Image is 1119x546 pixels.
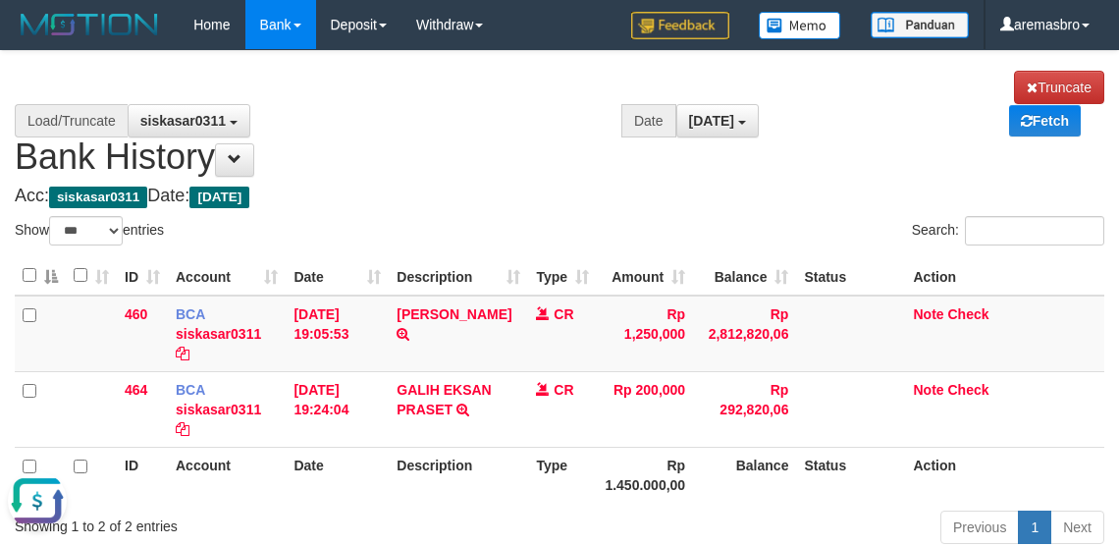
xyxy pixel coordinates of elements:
th: ID [117,447,168,503]
a: Copy siskasar0311 to clipboard [176,346,189,361]
th: Balance: activate to sort column ascending [693,256,796,296]
th: Description [389,447,528,503]
a: 1 [1018,511,1051,544]
td: Rp 1,250,000 [597,296,693,372]
div: Showing 1 to 2 of 2 entries [15,509,452,536]
span: siskasar0311 [140,113,226,129]
th: Account [168,447,286,503]
img: MOTION_logo.png [15,10,164,39]
a: Copy siskasar0311 to clipboard [176,421,189,437]
div: Date [621,104,676,137]
button: siskasar0311 [128,104,250,137]
th: Action [905,256,1104,296]
span: [DATE] [189,187,249,208]
th: Date: activate to sort column ascending [286,256,389,296]
button: Open LiveChat chat widget [8,8,67,67]
th: Balance [693,447,796,503]
button: [DATE] [676,104,759,137]
th: : activate to sort column ascending [66,256,117,296]
a: Note [913,306,943,322]
span: [DATE] [689,113,734,129]
th: Status [796,256,905,296]
a: Check [948,306,989,322]
div: Load/Truncate [15,104,128,137]
th: Account: activate to sort column ascending [168,256,286,296]
span: BCA [176,382,205,398]
a: Previous [940,511,1019,544]
a: Note [913,382,943,398]
a: Check [948,382,989,398]
td: [DATE] 19:24:04 [286,371,389,447]
a: GALIH EKSAN PRASET [397,382,491,417]
td: Rp 2,812,820,06 [693,296,796,372]
input: Search: [965,216,1104,246]
span: 460 [125,306,147,322]
span: BCA [176,306,205,322]
img: Button%20Memo.svg [759,12,841,39]
th: Date [286,447,389,503]
th: Type: activate to sort column ascending [528,256,597,296]
a: [PERSON_NAME] [397,306,511,322]
img: Feedback.jpg [631,12,729,39]
select: Showentries [49,216,123,246]
th: Action [905,447,1104,503]
label: Search: [912,216,1104,246]
td: Rp 200,000 [597,371,693,447]
th: Rp 1.450.000,00 [597,447,693,503]
td: Rp 292,820,06 [693,371,796,447]
a: siskasar0311 [176,326,261,342]
span: CR [554,382,573,398]
h4: Acc: Date: [15,187,1104,206]
label: Show entries [15,216,164,246]
h1: Bank History [15,71,1104,177]
span: siskasar0311 [49,187,147,208]
a: Next [1050,511,1104,544]
a: Fetch [1009,105,1081,136]
span: 464 [125,382,147,398]
a: siskasar0311 [176,402,261,417]
td: [DATE] 19:05:53 [286,296,389,372]
th: Description: activate to sort column ascending [389,256,528,296]
a: Truncate [1014,71,1104,104]
th: Status [796,447,905,503]
th: ID: activate to sort column ascending [117,256,168,296]
th: Type [528,447,597,503]
th: : activate to sort column descending [15,256,66,296]
img: panduan.png [871,12,969,38]
th: Amount: activate to sort column ascending [597,256,693,296]
span: CR [554,306,573,322]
